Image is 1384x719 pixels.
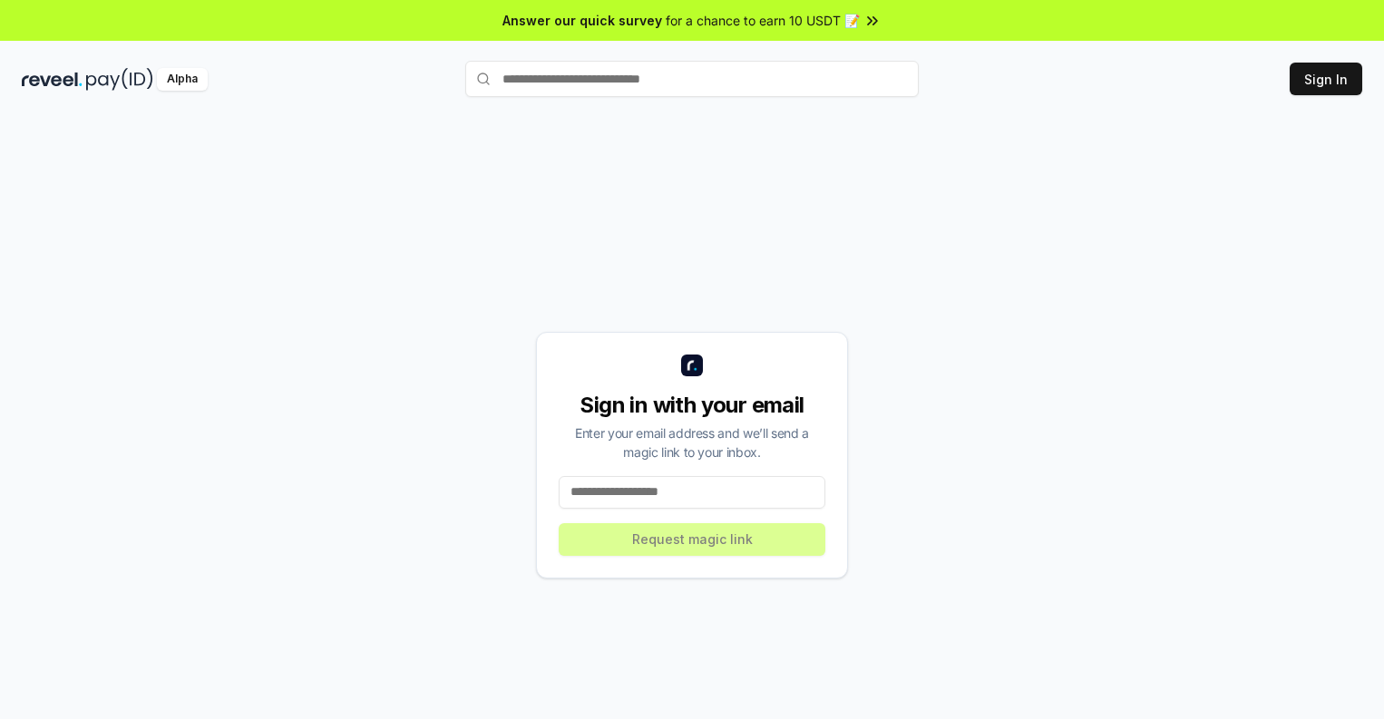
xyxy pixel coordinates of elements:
[1290,63,1362,95] button: Sign In
[559,391,825,420] div: Sign in with your email
[22,68,83,91] img: reveel_dark
[157,68,208,91] div: Alpha
[666,11,860,30] span: for a chance to earn 10 USDT 📝
[559,423,825,462] div: Enter your email address and we’ll send a magic link to your inbox.
[86,68,153,91] img: pay_id
[681,355,703,376] img: logo_small
[502,11,662,30] span: Answer our quick survey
